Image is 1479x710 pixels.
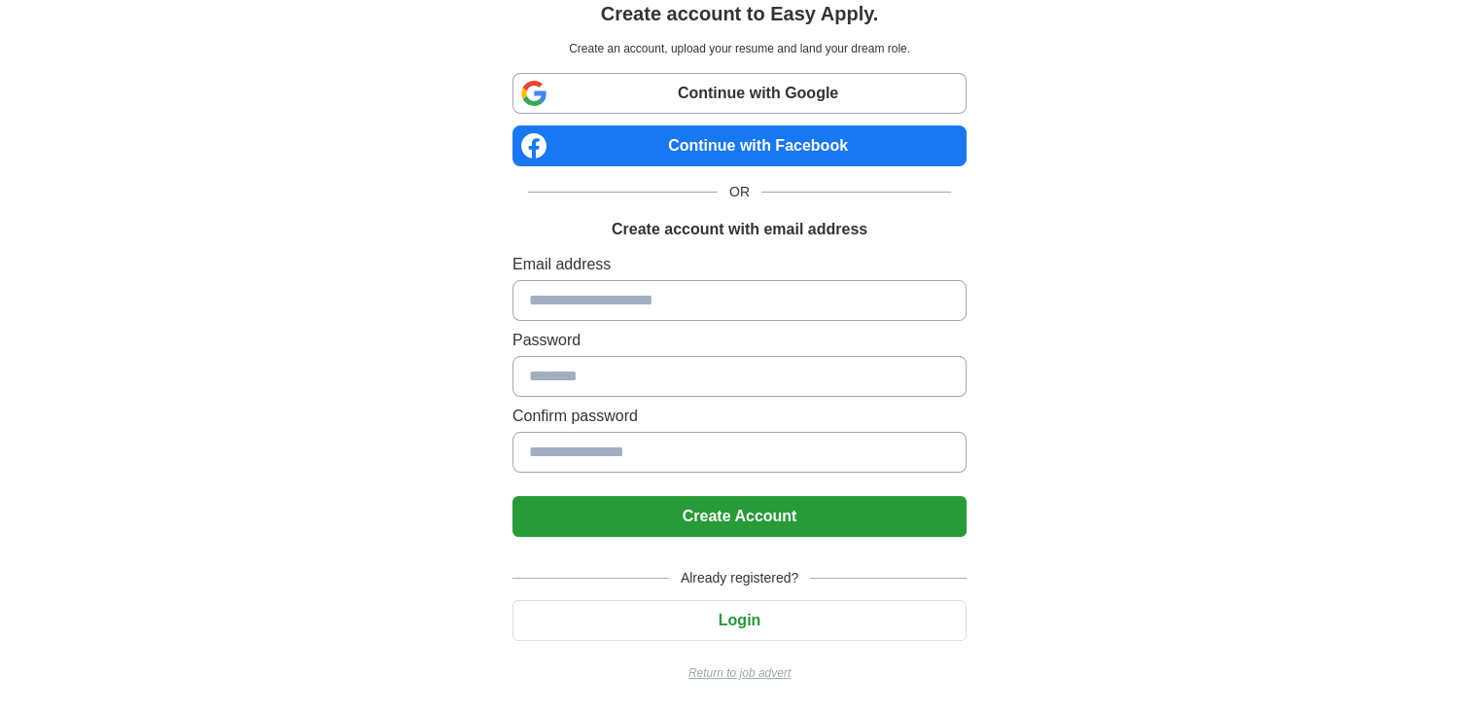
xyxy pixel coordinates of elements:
[516,40,963,57] p: Create an account, upload your resume and land your dream role.
[512,253,967,276] label: Email address
[512,600,967,641] button: Login
[612,218,867,241] h1: Create account with email address
[512,664,967,682] a: Return to job advert
[718,182,761,202] span: OR
[512,125,967,166] a: Continue with Facebook
[512,612,967,628] a: Login
[512,329,967,352] label: Password
[669,568,810,588] span: Already registered?
[512,405,967,428] label: Confirm password
[512,496,967,537] button: Create Account
[512,73,967,114] a: Continue with Google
